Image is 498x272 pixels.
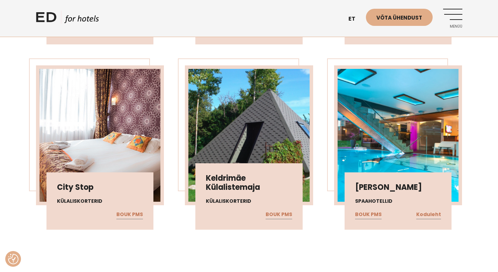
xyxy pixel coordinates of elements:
h3: Keldrimäe Külalistemaja [206,174,292,192]
h3: City Stop [57,183,143,192]
button: Nõusolekueelistused [8,254,19,264]
span: Menüü [443,24,462,29]
img: Screenshot-2024-10-02-at-16.04.55-450x450.png [188,69,310,202]
h4: Spaahotellid [355,198,441,205]
h4: Külaliskorterid [57,198,143,205]
h3: [PERSON_NAME] [355,183,441,192]
a: Võta ühendust [366,9,433,26]
a: BOUK PMS [355,210,382,219]
a: et [345,10,366,28]
img: Screenshot-2024-10-07-at-11.50.22-450x450.png [39,69,161,202]
a: ED HOTELS [36,10,99,28]
a: Menüü [443,9,462,28]
a: BOUK PMS [116,210,143,219]
img: Screenshot-2024-10-02-at-15.56.21-450x450.png [338,69,459,202]
img: Revisit consent button [8,254,19,264]
a: Koduleht [416,210,441,219]
a: BOUK PMS [266,210,292,219]
h4: Külaliskorterid [206,198,292,205]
